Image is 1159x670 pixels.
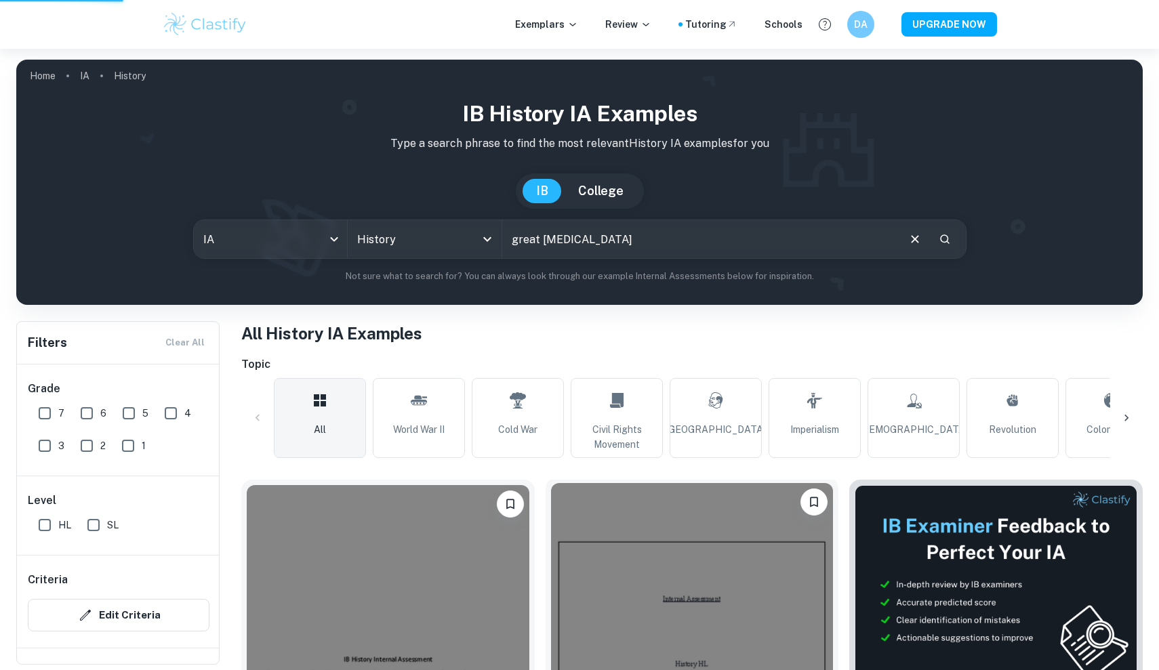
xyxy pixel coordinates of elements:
span: 2 [100,438,106,453]
span: 5 [142,406,148,421]
span: Colonialism [1086,422,1137,437]
input: E.g. Nazi Germany, atomic bomb, USA politics... [502,220,896,258]
button: DA [847,11,874,38]
span: World War II [393,422,445,437]
span: Cold War [498,422,537,437]
button: UPGRADE NOW [901,12,997,37]
span: Revolution [989,422,1036,437]
a: Tutoring [685,17,737,32]
h6: Level [28,493,209,509]
span: SL [107,518,119,532]
p: Exemplars [515,17,578,32]
button: IB [523,179,562,203]
img: profile cover [16,60,1143,305]
h1: IB History IA examples [27,98,1132,130]
h6: Topic [241,356,1143,373]
p: Review [605,17,651,32]
a: IA [80,66,89,85]
button: Edit Criteria [28,599,209,631]
span: 3 [58,438,64,453]
h6: DA [853,17,869,32]
span: [GEOGRAPHIC_DATA] [666,422,766,437]
p: Not sure what to search for? You can always look through our example Internal Assessments below f... [27,270,1132,283]
a: Home [30,66,56,85]
button: Help and Feedback [813,13,836,36]
button: Bookmark [497,490,524,518]
h1: All History IA Examples [241,321,1143,346]
h6: Filters [28,333,67,352]
h6: Criteria [28,572,68,588]
span: Civil Rights Movement [577,422,657,452]
button: Clear [902,226,928,252]
span: HL [58,518,71,532]
p: Type a search phrase to find the most relevant History IA examples for you [27,135,1132,152]
span: 6 [100,406,106,421]
button: Bookmark [800,488,828,516]
span: 4 [184,406,191,421]
span: 1 [142,438,146,453]
a: Schools [765,17,802,32]
span: 7 [58,406,64,421]
h6: Grade [28,381,209,397]
span: Imperialism [790,422,839,437]
button: College [565,179,637,203]
p: History [114,68,146,83]
button: Search [933,228,956,251]
button: Open [478,230,497,249]
div: IA [194,220,348,258]
span: All [314,422,326,437]
img: Clastify logo [162,11,248,38]
span: [DEMOGRAPHIC_DATA] [859,422,968,437]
